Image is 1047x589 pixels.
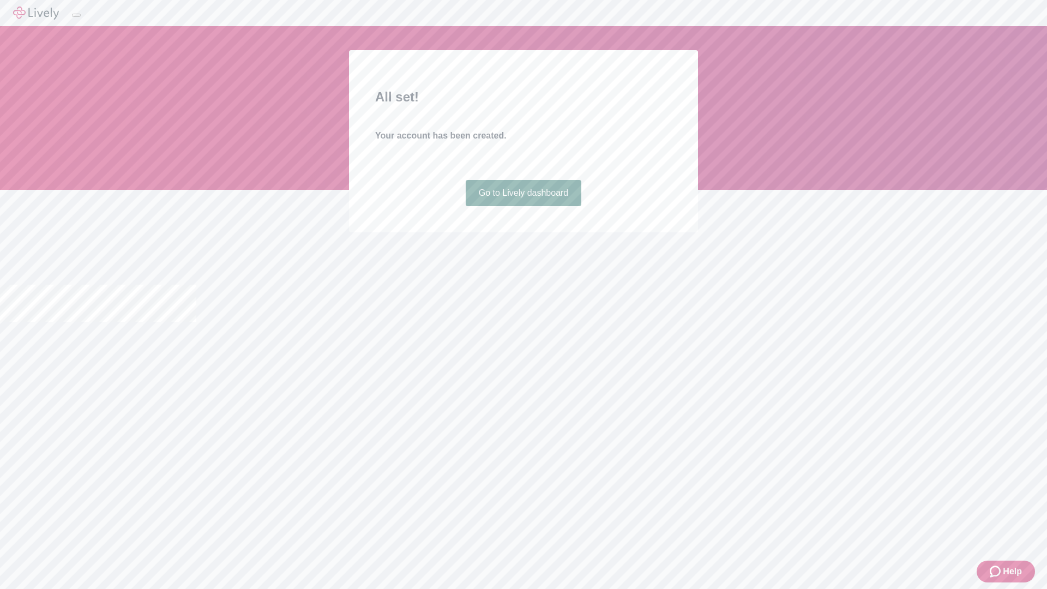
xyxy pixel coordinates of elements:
[977,561,1035,582] button: Zendesk support iconHelp
[375,129,672,142] h4: Your account has been created.
[466,180,582,206] a: Go to Lively dashboard
[13,7,59,20] img: Lively
[375,87,672,107] h2: All set!
[990,565,1003,578] svg: Zendesk support icon
[72,14,81,17] button: Log out
[1003,565,1022,578] span: Help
